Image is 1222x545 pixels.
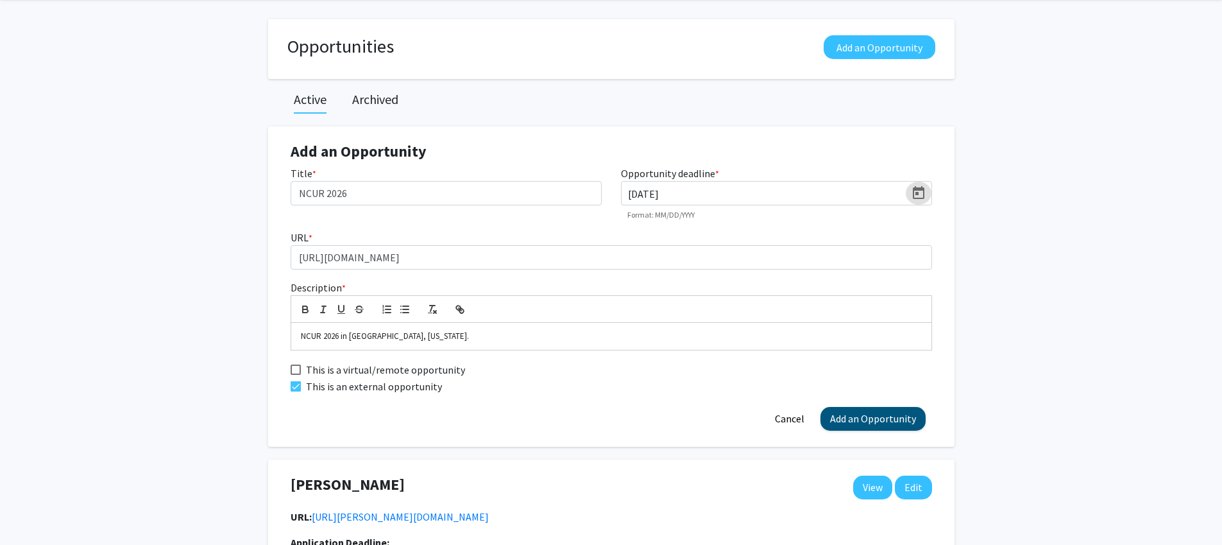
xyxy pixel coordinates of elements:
[306,362,465,377] span: This is a virtual/remote opportunity
[853,476,892,499] a: View
[621,166,719,181] label: Opportunity deadline
[294,92,327,107] h2: Active
[352,92,398,107] h2: Archived
[10,487,55,535] iframe: Chat
[291,166,316,181] label: Title
[291,280,346,295] label: Description
[627,211,695,220] mat-hint: Format: MM/DD/YYYY
[906,182,931,205] button: Open calendar
[312,510,489,523] a: Opens in a new tab
[287,35,394,58] h1: Opportunities
[291,476,405,494] h4: [PERSON_NAME]
[306,379,442,394] span: This is an external opportunity
[291,510,312,523] b: URL:
[291,141,427,161] strong: Add an Opportunity
[820,407,926,431] button: Add an Opportunity
[895,476,932,499] button: Edit
[765,407,814,431] button: Cancel
[824,35,935,59] button: Add an Opportunity
[301,331,922,342] p: NCUR 2026 in [GEOGRAPHIC_DATA], [US_STATE].
[291,230,312,245] label: URL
